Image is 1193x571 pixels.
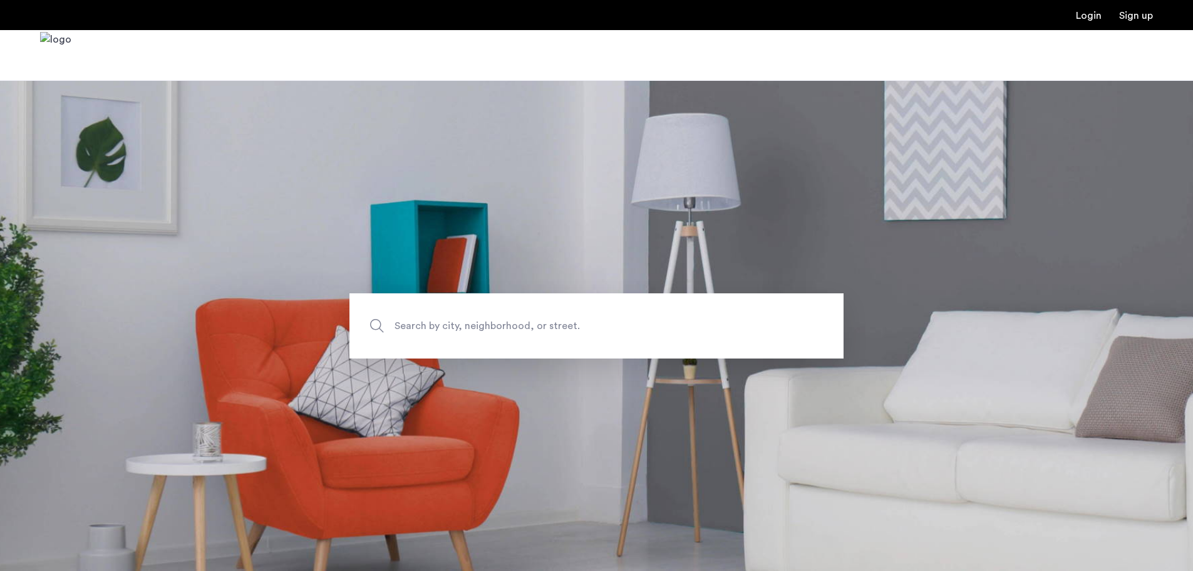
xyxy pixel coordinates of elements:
[1076,11,1102,21] a: Login
[349,293,844,359] input: Apartment Search
[40,32,71,79] a: Cazamio Logo
[395,317,740,334] span: Search by city, neighborhood, or street.
[1119,11,1153,21] a: Registration
[40,32,71,79] img: logo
